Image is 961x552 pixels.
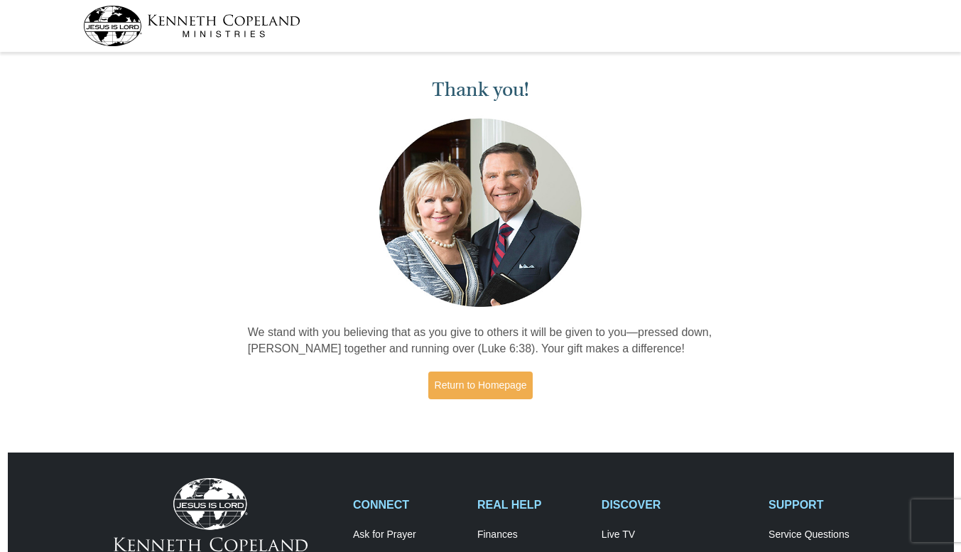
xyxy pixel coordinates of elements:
[602,529,754,541] a: Live TV
[248,325,714,357] p: We stand with you believing that as you give to others it will be given to you—pressed down, [PER...
[83,6,300,46] img: kcm-header-logo.svg
[376,115,585,310] img: Kenneth and Gloria
[428,372,533,399] a: Return to Homepage
[353,498,462,512] h2: CONNECT
[769,529,878,541] a: Service Questions
[769,498,878,512] h2: SUPPORT
[353,529,462,541] a: Ask for Prayer
[477,529,587,541] a: Finances
[477,498,587,512] h2: REAL HELP
[248,78,714,102] h1: Thank you!
[602,498,754,512] h2: DISCOVER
